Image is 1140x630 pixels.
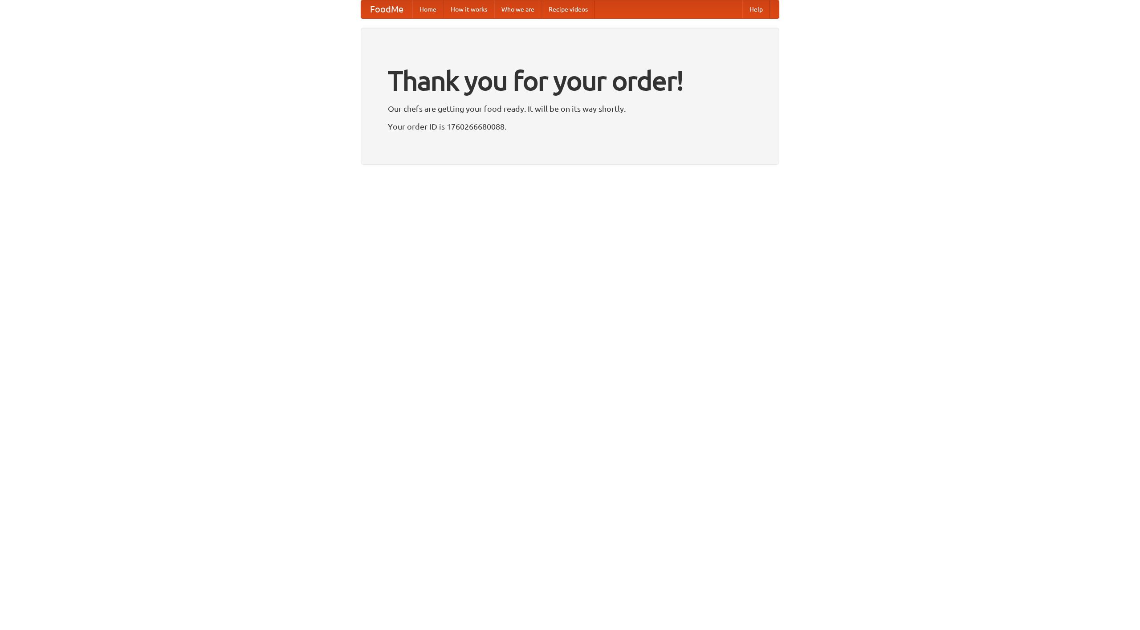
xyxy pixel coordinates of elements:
a: Recipe videos [541,0,595,18]
a: How it works [444,0,494,18]
a: FoodMe [361,0,412,18]
p: Our chefs are getting your food ready. It will be on its way shortly. [388,102,752,115]
a: Help [742,0,770,18]
h1: Thank you for your order! [388,59,752,102]
a: Who we are [494,0,541,18]
a: Home [412,0,444,18]
p: Your order ID is 1760266680088. [388,120,752,133]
